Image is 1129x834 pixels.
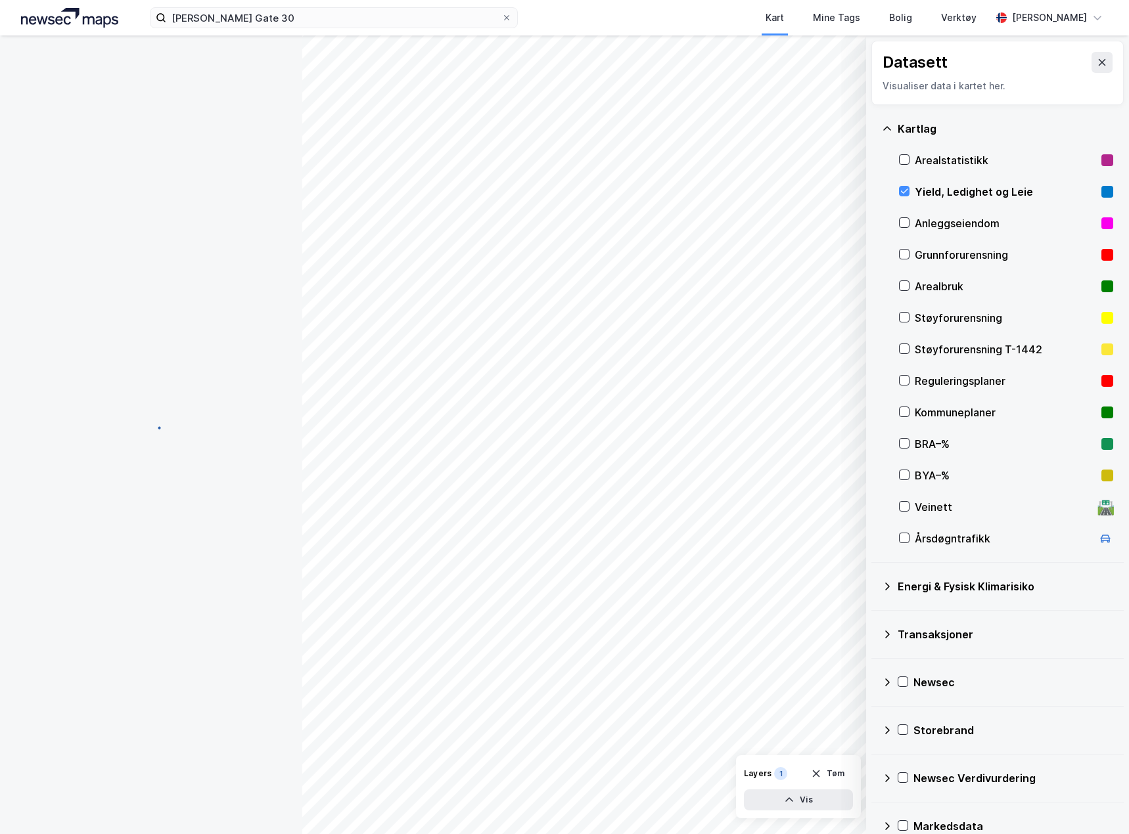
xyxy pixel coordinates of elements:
[915,247,1096,263] div: Grunnforurensning
[915,436,1096,452] div: BRA–%
[913,818,1113,834] div: Markedsdata
[915,152,1096,168] div: Arealstatistikk
[141,416,162,437] img: spinner.a6d8c91a73a9ac5275cf975e30b51cfb.svg
[166,8,501,28] input: Søk på adresse, matrikkel, gårdeiere, leietakere eller personer
[1063,771,1129,834] div: Kontrollprogram for chat
[774,767,787,780] div: 1
[813,10,860,26] div: Mine Tags
[915,215,1096,231] div: Anleggseiendom
[889,10,912,26] div: Bolig
[941,10,977,26] div: Verktøy
[915,531,1092,546] div: Årsdøgntrafikk
[1063,771,1129,834] iframe: Chat Widget
[883,78,1113,94] div: Visualiser data i kartet her.
[913,674,1113,690] div: Newsec
[915,405,1096,420] div: Kommuneplaner
[915,499,1092,515] div: Veinett
[883,52,948,73] div: Datasett
[744,789,853,810] button: Vis
[766,10,784,26] div: Kart
[1097,498,1115,516] div: 🛣️
[802,763,853,784] button: Tøm
[915,373,1096,389] div: Reguleringsplaner
[913,722,1113,738] div: Storebrand
[898,579,1113,594] div: Energi & Fysisk Klimarisiko
[1012,10,1087,26] div: [PERSON_NAME]
[898,121,1113,137] div: Kartlag
[913,770,1113,786] div: Newsec Verdivurdering
[915,310,1096,326] div: Støyforurensning
[915,341,1096,357] div: Støyforurensning T-1442
[898,626,1113,642] div: Transaksjoner
[915,278,1096,294] div: Arealbruk
[915,468,1096,483] div: BYA–%
[744,768,772,779] div: Layers
[915,184,1096,200] div: Yield, Ledighet og Leie
[21,8,118,28] img: logo.a4113a55bc3d86da70a041830d287a7e.svg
